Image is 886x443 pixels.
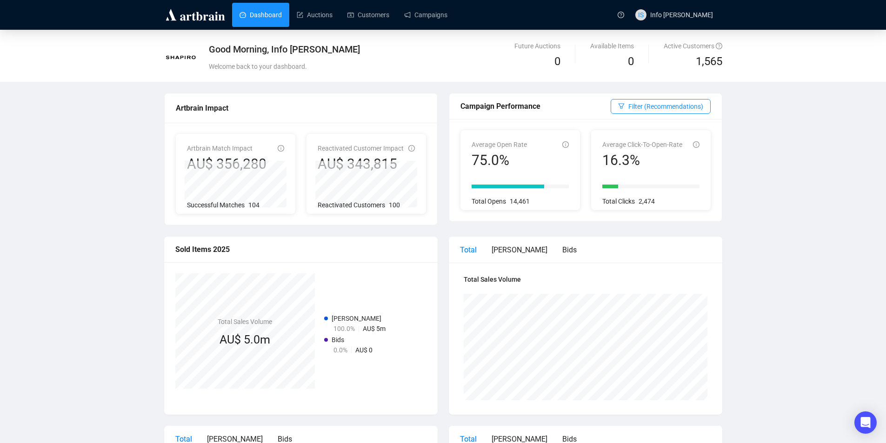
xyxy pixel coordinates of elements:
[209,61,534,72] div: Welcome back to your dashboard.
[187,201,245,209] span: Successful Matches
[460,244,477,256] div: Total
[332,315,381,322] span: [PERSON_NAME]
[562,244,577,256] div: Bids
[562,141,569,148] span: info-circle
[389,201,400,209] span: 100
[220,333,270,346] span: AU$ 5.0m
[602,152,682,169] div: 16.3%
[472,152,527,169] div: 75.0%
[218,317,272,327] h4: Total Sales Volume
[472,198,506,205] span: Total Opens
[347,3,389,27] a: Customers
[590,41,634,51] div: Available Items
[165,41,197,74] img: 1743690364768-453484.png
[602,198,635,205] span: Total Clicks
[854,411,877,434] div: Open Intercom Messenger
[611,99,711,114] button: Filter (Recommendations)
[333,346,347,354] span: 0.0%
[332,336,344,344] span: Bids
[318,145,404,152] span: Reactivated Customer Impact
[492,244,547,256] div: [PERSON_NAME]
[278,145,284,152] span: info-circle
[248,201,260,209] span: 104
[164,7,226,22] img: logo
[404,3,447,27] a: Campaigns
[628,101,703,112] span: Filter (Recommendations)
[650,11,713,19] span: Info [PERSON_NAME]
[618,12,624,18] span: question-circle
[460,100,611,112] div: Campaign Performance
[355,346,373,354] span: AU$ 0
[363,325,386,332] span: AU$ 5m
[696,53,722,71] span: 1,565
[472,141,527,148] span: Average Open Rate
[602,141,682,148] span: Average Click-To-Open-Rate
[209,43,534,56] div: Good Morning, Info [PERSON_NAME]
[693,141,699,148] span: info-circle
[187,145,253,152] span: Artbrain Match Impact
[333,325,355,332] span: 100.0%
[554,55,560,68] span: 0
[240,3,282,27] a: Dashboard
[297,3,333,27] a: Auctions
[176,102,426,114] div: Artbrain Impact
[664,42,722,50] span: Active Customers
[187,155,266,173] div: AU$ 356,280
[510,198,530,205] span: 14,461
[318,155,404,173] div: AU$ 343,815
[628,55,634,68] span: 0
[408,145,415,152] span: info-circle
[716,43,722,49] span: question-circle
[638,10,644,20] span: IS
[318,201,385,209] span: Reactivated Customers
[618,103,625,109] span: filter
[639,198,655,205] span: 2,474
[464,274,707,284] h4: Total Sales Volume
[175,244,426,255] div: Sold Items 2025
[514,41,560,51] div: Future Auctions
